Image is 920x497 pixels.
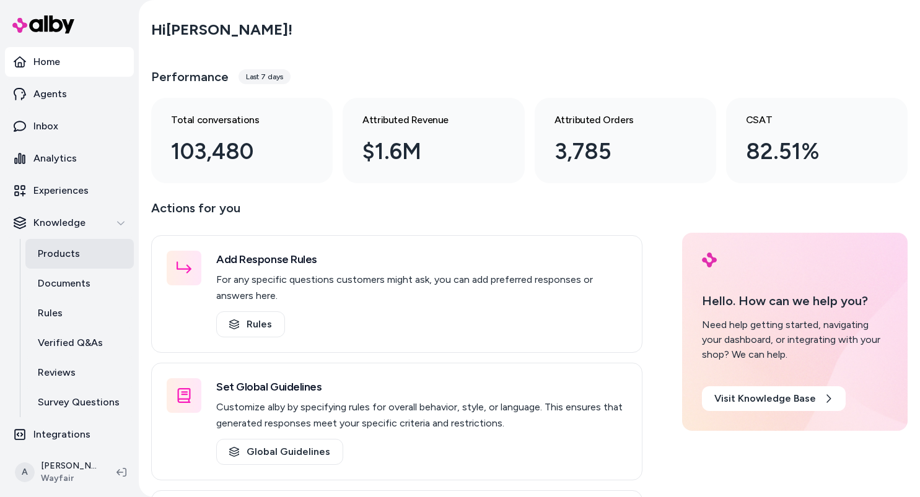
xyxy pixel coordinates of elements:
[38,246,80,261] p: Products
[25,298,134,328] a: Rules
[746,135,868,168] div: 82.51%
[25,358,134,387] a: Reviews
[362,135,484,168] div: $1.6M
[33,87,67,102] p: Agents
[33,54,60,69] p: Home
[5,111,134,141] a: Inbox
[33,119,58,134] p: Inbox
[151,68,229,85] h3: Performance
[33,151,77,166] p: Analytics
[239,69,291,84] div: Last 7 days
[216,251,627,268] h3: Add Response Rules
[38,276,90,291] p: Documents
[25,239,134,269] a: Products
[25,269,134,298] a: Documents
[216,399,627,431] p: Customize alby by specifying rules for overall behavior, style, or language. This ensures that ge...
[5,176,134,205] a: Experiences
[41,472,97,485] span: Wayfair
[33,427,90,442] p: Integrations
[151,98,333,183] a: Total conversations 103,480
[746,113,868,127] h3: CSAT
[5,144,134,173] a: Analytics
[38,306,63,321] p: Rules
[15,462,35,482] span: A
[362,113,484,127] h3: Attributed Revenue
[25,387,134,417] a: Survey Questions
[5,420,134,449] a: Integrations
[216,272,627,304] p: For any specific questions customers might ask, you can add preferred responses or answers here.
[12,15,74,33] img: alby Logo
[38,365,76,380] p: Reviews
[5,79,134,109] a: Agents
[171,113,293,127] h3: Total conversations
[726,98,908,183] a: CSAT 82.51%
[702,386,846,411] a: Visit Knowledge Base
[25,328,134,358] a: Verified Q&As
[216,439,343,465] a: Global Guidelines
[41,460,97,472] p: [PERSON_NAME]
[151,20,292,39] h2: Hi [PERSON_NAME] !
[216,311,285,337] a: Rules
[554,135,677,168] div: 3,785
[535,98,716,183] a: Attributed Orders 3,785
[33,215,85,230] p: Knowledge
[38,335,103,350] p: Verified Q&As
[343,98,524,183] a: Attributed Revenue $1.6M
[5,208,134,238] button: Knowledge
[151,198,642,228] p: Actions for you
[702,292,888,310] p: Hello. How can we help you?
[702,318,888,362] div: Need help getting started, navigating your dashboard, or integrating with your shop? We can help.
[33,183,89,198] p: Experiences
[554,113,677,127] h3: Attributed Orders
[702,253,717,267] img: alby Logo
[216,378,627,395] h3: Set Global Guidelines
[171,135,293,168] div: 103,480
[5,47,134,77] a: Home
[38,395,120,410] p: Survey Questions
[7,452,107,492] button: A[PERSON_NAME]Wayfair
